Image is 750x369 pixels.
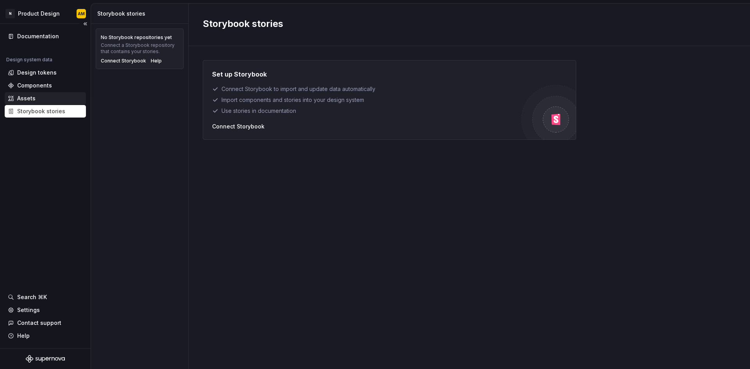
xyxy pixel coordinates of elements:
[17,32,59,40] div: Documentation
[5,66,86,79] a: Design tokens
[78,11,85,17] div: AM
[2,5,89,22] button: NProduct DesignAM
[5,9,15,18] div: N
[17,332,30,340] div: Help
[17,293,47,301] div: Search ⌘K
[101,58,146,64] button: Connect Storybook
[212,107,521,115] div: Use stories in documentation
[17,69,57,77] div: Design tokens
[97,10,185,18] div: Storybook stories
[5,105,86,118] a: Storybook stories
[203,18,727,30] h2: Storybook stories
[18,10,60,18] div: Product Design
[17,82,52,89] div: Components
[5,79,86,92] a: Components
[17,94,36,102] div: Assets
[17,306,40,314] div: Settings
[26,355,65,363] svg: Supernova Logo
[5,291,86,303] button: Search ⌘K
[101,42,179,55] div: Connect a Storybook repository that contains your stories.
[5,30,86,43] a: Documentation
[101,34,172,41] div: No Storybook repositories yet
[17,107,65,115] div: Storybook stories
[5,92,86,105] a: Assets
[5,330,86,342] button: Help
[17,319,61,327] div: Contact support
[212,123,264,130] button: Connect Storybook
[212,85,521,93] div: Connect Storybook to import and update data automatically
[151,58,162,64] a: Help
[212,96,521,104] div: Import components and stories into your design system
[5,304,86,316] a: Settings
[80,18,91,29] button: Collapse sidebar
[212,70,267,79] h4: Set up Storybook
[5,317,86,329] button: Contact support
[6,57,52,63] div: Design system data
